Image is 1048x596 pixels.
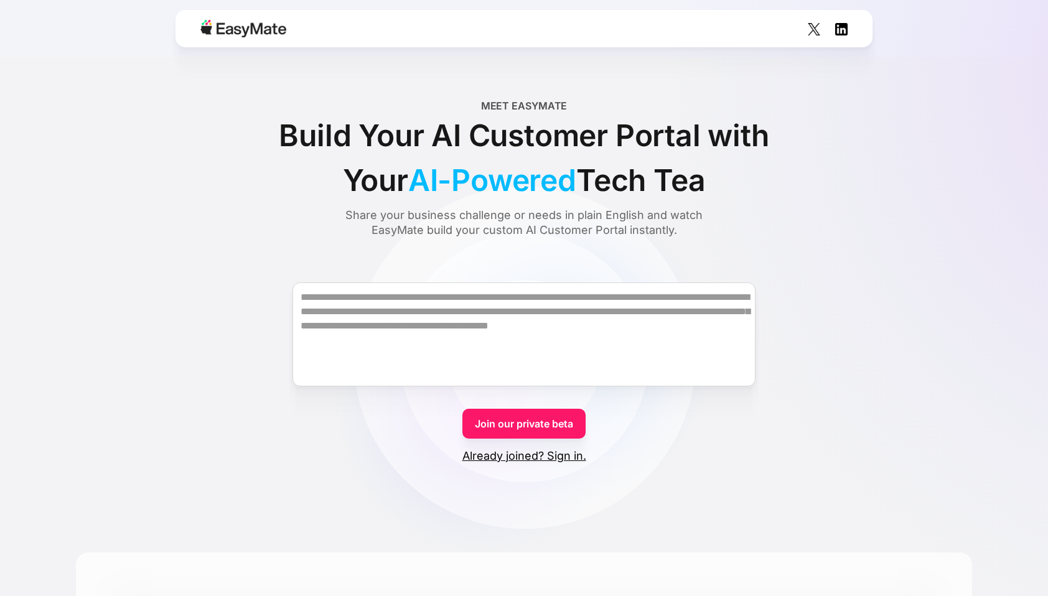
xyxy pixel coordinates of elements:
a: Join our private beta [462,409,586,439]
span: Tech Tea [576,158,705,203]
div: Build Your AI Customer Portal with Your [244,113,804,203]
img: Social Icon [835,23,848,35]
form: Form [76,260,972,463]
img: Social Icon [808,23,820,35]
div: Share your business challenge or needs in plain English and watch EasyMate build your custom AI C... [322,208,726,238]
div: Meet EasyMate [481,98,568,113]
a: Already joined? Sign in. [462,449,586,463]
span: AI-Powered [408,158,576,203]
img: Easymate logo [200,20,286,37]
